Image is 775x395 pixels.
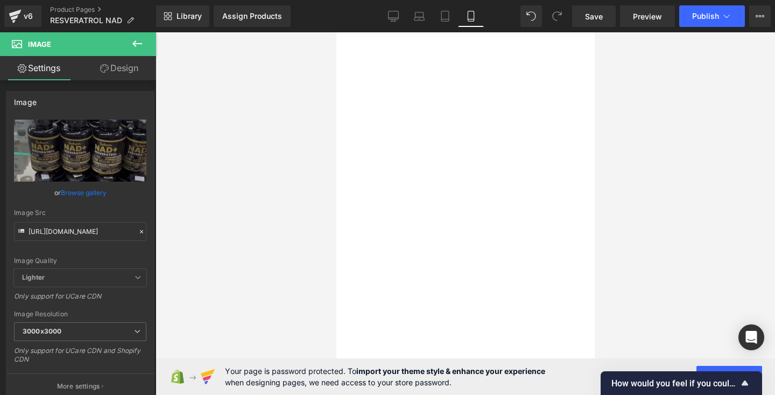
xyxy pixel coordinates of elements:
button: Show survey - How would you feel if you could no longer use GemPages? [611,377,751,390]
a: Design [80,56,158,80]
span: RESVERATROL NAD [50,16,122,25]
button: Allow access [696,366,762,387]
a: Browse gallery [61,183,107,202]
p: More settings [57,382,100,391]
input: Link [14,222,146,241]
div: Open Intercom Messenger [738,324,764,350]
span: Library [177,11,202,21]
a: New Library [156,5,209,27]
div: Image [14,92,37,107]
span: Save [585,11,603,22]
span: Preview [633,11,662,22]
div: Image Quality [14,257,146,265]
a: Product Pages [50,5,156,14]
button: Publish [679,5,745,27]
span: Your page is password protected. To when designing pages, we need access to your store password. [225,365,545,388]
div: Only support for UCare CDN [14,292,146,308]
span: Publish [692,12,719,20]
a: Preview [620,5,675,27]
button: Redo [546,5,568,27]
a: Tablet [432,5,458,27]
button: More [749,5,771,27]
a: Desktop [381,5,406,27]
div: v6 [22,9,35,23]
div: or [14,187,146,198]
div: Image Src [14,209,146,217]
span: How would you feel if you could no longer use GemPages? [611,378,738,389]
div: Image Resolution [14,310,146,318]
a: v6 [4,5,41,27]
div: Only support for UCare CDN and Shopify CDN [14,347,146,371]
div: Assign Products [222,12,282,20]
a: Laptop [406,5,432,27]
b: 3000x3000 [23,327,61,335]
strong: import your theme style & enhance your experience [356,366,545,376]
button: Undo [520,5,542,27]
b: Lighter [22,273,45,281]
a: Mobile [458,5,484,27]
span: Image [28,40,51,48]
